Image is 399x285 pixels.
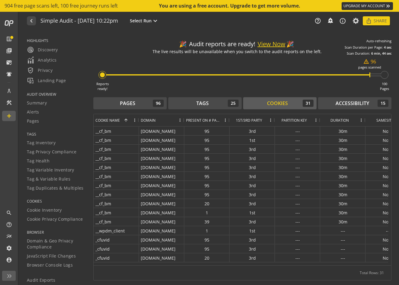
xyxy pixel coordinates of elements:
[184,145,230,153] div: 95
[159,2,301,9] div: You are using a free account. Upgrade to get more volume.
[275,208,320,217] div: ---
[184,181,230,190] div: 95
[168,97,242,109] button: Tags25
[27,149,77,155] span: Tag Privacy Compliance
[27,100,47,106] span: Summary
[378,100,388,107] div: 15
[184,235,230,244] div: 95
[27,158,50,164] span: Tag Health
[230,244,275,253] div: 3rd
[376,118,394,123] span: SameSite
[228,100,239,107] div: 25
[360,266,384,280] div: Total Rows: 31
[27,56,57,64] span: Analytics
[320,172,365,181] div: 30m
[139,217,184,226] div: [DOMAIN_NAME]
[184,126,230,135] div: 95
[184,253,230,262] div: 20
[27,67,53,74] span: Privacy
[184,190,230,199] div: 95
[27,230,86,235] span: BROWSER
[230,235,275,244] div: 3rd
[347,51,370,56] div: Scan Duration:
[320,163,365,171] div: 30m
[94,253,139,262] div: _cfuvid
[342,2,393,10] a: UPGRADE MY ACCOUNT
[153,100,164,107] div: 96
[139,154,184,162] div: [DOMAIN_NAME]
[94,136,139,144] div: __cf_bm
[139,172,184,181] div: [DOMAIN_NAME]
[6,113,12,119] mat-icon: add
[320,208,365,217] div: 30m
[230,190,275,199] div: 3rd
[184,226,230,235] div: 1
[27,92,86,97] span: AUDIT OVERVIEW
[94,199,139,208] div: __cf_bm
[184,163,230,171] div: 95
[320,136,365,144] div: 30m
[275,253,320,262] div: ---
[27,38,86,43] span: HIGHLIGHTS
[139,126,184,135] div: [DOMAIN_NAME]
[27,262,73,268] span: Browser Console Logs
[94,163,139,171] div: __cf_bm
[363,59,369,64] mat-icon: warning_amber
[230,163,275,171] div: 3rd
[363,58,376,65] div: 96
[385,3,391,9] mat-icon: keyboard_double_arrow_right
[184,154,230,162] div: 95
[320,253,365,262] div: ---
[320,190,365,199] div: 30m
[27,238,86,250] span: Domain & Geo Privacy Compliance
[196,100,209,107] div: Tags
[94,145,139,153] div: __cf_bm
[275,181,320,190] div: ---
[282,118,307,123] span: Partition Key
[320,217,365,226] div: 30m
[27,167,74,173] span: Tag Variable Inventory
[366,39,391,43] div: Auto-refreshing
[6,59,12,66] mat-icon: mark_email_read
[28,17,34,24] mat-icon: navigate_before
[320,145,365,153] div: 30m
[120,100,135,107] div: Pages
[320,235,365,244] div: ---
[93,97,167,109] button: Pages96
[152,17,159,24] mat-icon: expand_more
[27,118,39,124] span: Pages
[275,136,320,144] div: ---
[27,46,58,53] span: Discovery
[230,126,275,135] div: 3rd
[358,65,381,70] div: pages scanned
[320,226,365,235] div: ---
[94,154,139,162] div: __cf_bm
[184,208,230,217] div: 1
[27,46,34,53] mat-icon: radar
[130,18,152,24] span: Select Run
[184,217,230,226] div: 39
[5,2,118,9] span: 904 free page scans left, 100 free journey runs left
[27,207,62,213] span: Cookie Inventory
[345,45,383,50] div: Scan Duration per Page:
[230,136,275,144] div: 1st
[275,145,320,153] div: ---
[94,190,139,199] div: __cf_bm
[94,126,139,135] div: __cf_bm
[40,18,118,24] h1: Simple Audit - 08 September 2025 | 10:22pm
[374,15,387,26] span: Share
[230,154,275,162] div: 3rd
[184,244,230,253] div: 95
[275,217,320,226] div: ---
[6,257,12,263] mat-icon: account_circle
[243,97,317,109] button: Cookies31
[179,40,295,49] div: Audit reports are ready!
[275,126,320,135] div: ---
[314,18,321,24] mat-icon: help_outline
[184,136,230,144] div: 95
[303,100,314,107] div: 31
[6,245,12,251] mat-icon: settings
[94,217,139,226] div: __cf_bm
[27,77,34,84] mat-icon: important_devices
[6,48,12,54] mat-icon: library_books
